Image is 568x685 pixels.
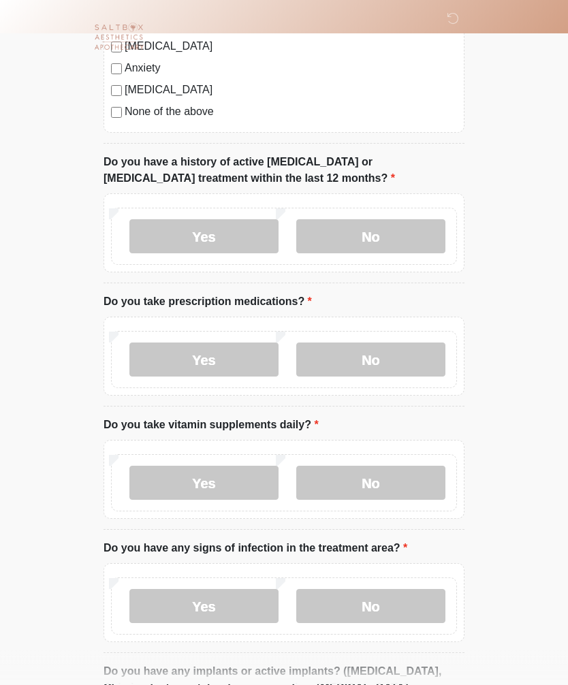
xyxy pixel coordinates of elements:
[111,108,122,118] input: None of the above
[296,590,445,624] label: No
[129,466,279,500] label: Yes
[104,541,407,557] label: Do you have any signs of infection in the treatment area?
[296,466,445,500] label: No
[111,86,122,97] input: [MEDICAL_DATA]
[125,82,457,99] label: [MEDICAL_DATA]
[129,220,279,254] label: Yes
[129,590,279,624] label: Yes
[90,10,148,68] img: Saltbox Aesthetics Logo
[129,343,279,377] label: Yes
[296,220,445,254] label: No
[104,294,312,310] label: Do you take prescription medications?
[296,343,445,377] label: No
[104,155,464,187] label: Do you have a history of active [MEDICAL_DATA] or [MEDICAL_DATA] treatment within the last 12 mon...
[125,104,457,121] label: None of the above
[104,417,319,434] label: Do you take vitamin supplements daily?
